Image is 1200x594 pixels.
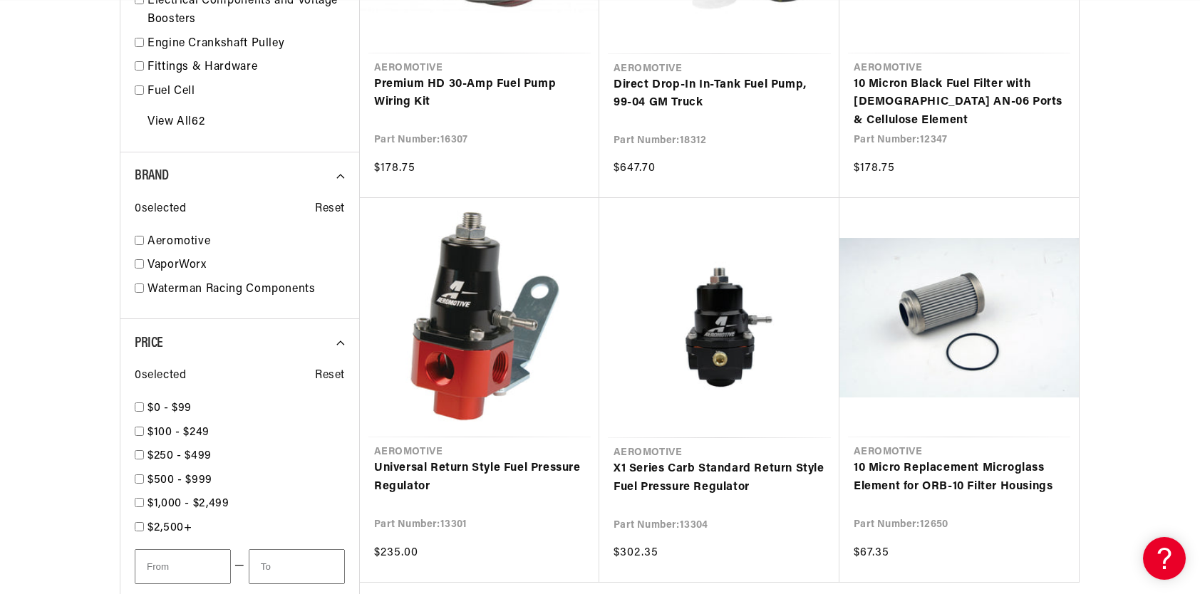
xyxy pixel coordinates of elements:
[135,549,231,584] input: From
[135,169,169,183] span: Brand
[148,427,210,438] span: $100 - $249
[148,256,345,275] a: VaporWorx
[315,367,345,385] span: Reset
[148,522,192,533] span: $2,500+
[854,75,1065,130] a: 10 Micron Black Fuel Filter with [DEMOGRAPHIC_DATA] AN-06 Ports & Cellulose Element
[374,459,585,496] a: Universal Return Style Fuel Pressure Regulator
[135,367,186,385] span: 0 selected
[148,402,192,414] span: $0 - $99
[148,58,345,77] a: Fittings & Hardware
[148,281,345,299] a: Waterman Racing Components
[148,233,345,251] a: Aeromotive
[135,336,163,350] span: Price
[135,200,186,219] span: 0 selected
[148,450,212,462] span: $250 - $499
[148,113,205,132] a: View All 62
[148,498,229,509] span: $1,000 - $2,499
[234,557,245,575] span: —
[315,200,345,219] span: Reset
[148,83,345,101] a: Fuel Cell
[854,459,1065,496] a: 10 Micro Replacement Microglass Element for ORB-10 Filter Housings
[374,75,585,112] a: Premium HD 30-Amp Fuel Pump Wiring Kit
[614,460,825,496] a: X1 Series Carb Standard Return Style Fuel Pressure Regulator
[249,549,345,584] input: To
[148,35,345,53] a: Engine Crankshaft Pulley
[614,76,825,113] a: Direct Drop-In In-Tank Fuel Pump, 99-04 GM Truck
[148,474,212,486] span: $500 - $999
